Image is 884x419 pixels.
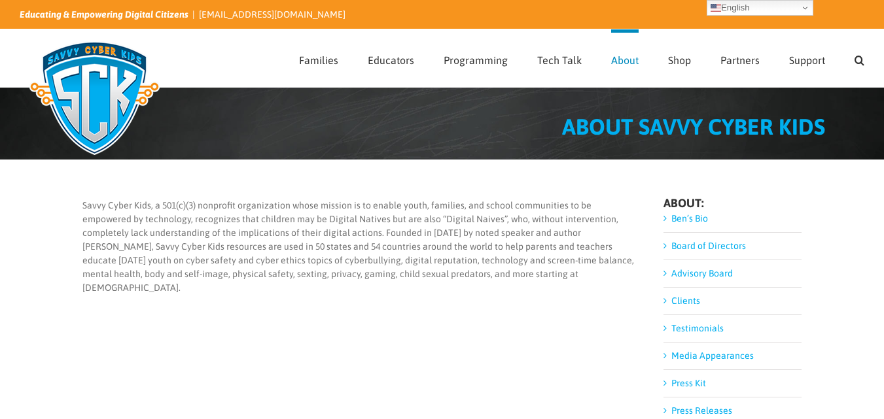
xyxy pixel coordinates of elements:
[20,33,169,163] img: Savvy Cyber Kids Logo
[444,55,508,65] span: Programming
[82,199,635,295] p: Savvy Cyber Kids, a 501(c)(3) nonprofit organization whose mission is to enable youth, families, ...
[368,55,414,65] span: Educators
[671,213,708,224] a: Ben’s Bio
[671,295,700,306] a: Clients
[671,405,732,416] a: Press Releases
[789,29,825,87] a: Support
[537,55,582,65] span: Tech Talk
[671,241,746,251] a: Board of Directors
[668,55,691,65] span: Shop
[671,268,733,278] a: Advisory Board
[663,197,802,209] h4: ABOUT:
[671,350,754,361] a: Media Appearances
[668,29,691,87] a: Shop
[711,3,721,13] img: en
[444,29,508,87] a: Programming
[611,55,639,65] span: About
[199,9,345,20] a: [EMAIL_ADDRESS][DOMAIN_NAME]
[368,29,414,87] a: Educators
[299,29,864,87] nav: Main Menu
[720,29,760,87] a: Partners
[537,29,582,87] a: Tech Talk
[855,29,864,87] a: Search
[671,323,724,333] a: Testimonials
[789,55,825,65] span: Support
[611,29,639,87] a: About
[671,378,706,388] a: Press Kit
[562,114,825,139] span: ABOUT SAVVY CYBER KIDS
[720,55,760,65] span: Partners
[299,29,338,87] a: Families
[20,9,188,20] i: Educating & Empowering Digital Citizens
[299,55,338,65] span: Families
